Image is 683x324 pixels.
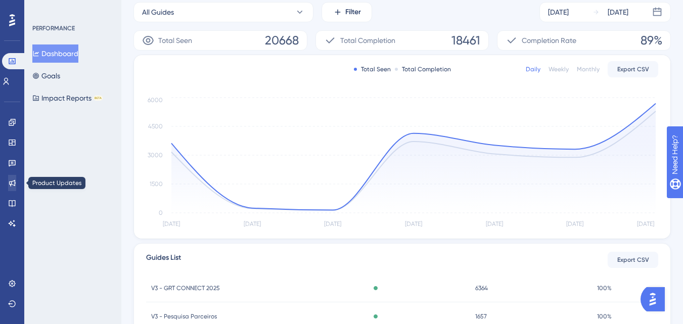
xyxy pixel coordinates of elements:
span: 18461 [451,32,480,49]
div: Monthly [577,65,600,73]
span: 100% [597,312,612,320]
button: All Guides [133,2,313,22]
span: 1657 [475,312,487,320]
span: Export CSV [617,256,649,264]
span: Export CSV [617,65,649,73]
tspan: 6000 [148,97,163,104]
div: Weekly [549,65,569,73]
div: [DATE] [548,6,569,18]
span: 100% [597,284,612,292]
tspan: [DATE] [637,220,654,227]
button: Dashboard [32,44,78,63]
div: PERFORMANCE [32,24,75,32]
span: Total Seen [158,34,192,47]
tspan: 0 [159,209,163,216]
button: Impact ReportsBETA [32,89,103,107]
div: BETA [94,96,103,101]
span: All Guides [142,6,174,18]
div: [DATE] [608,6,628,18]
div: Total Seen [354,65,391,73]
span: Completion Rate [522,34,576,47]
iframe: UserGuiding AI Assistant Launcher [641,284,671,314]
tspan: [DATE] [324,220,341,227]
tspan: [DATE] [244,220,261,227]
tspan: [DATE] [405,220,422,227]
span: 6364 [475,284,488,292]
span: Total Completion [340,34,395,47]
span: 89% [641,32,662,49]
span: 20668 [265,32,299,49]
tspan: [DATE] [566,220,583,227]
tspan: 3000 [148,152,163,159]
button: Export CSV [608,61,658,77]
span: V3 - Pesquisa Parceiros [151,312,217,320]
span: Filter [345,6,361,18]
span: V3 - GRT CONNECT 2025 [151,284,220,292]
button: Filter [322,2,372,22]
tspan: [DATE] [486,220,503,227]
span: Guides List [146,252,181,268]
tspan: 1500 [150,180,163,188]
button: Goals [32,67,60,85]
div: Total Completion [395,65,451,73]
span: Need Help? [24,3,63,15]
div: Daily [526,65,540,73]
tspan: 4500 [148,123,163,130]
button: Export CSV [608,252,658,268]
tspan: [DATE] [163,220,180,227]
